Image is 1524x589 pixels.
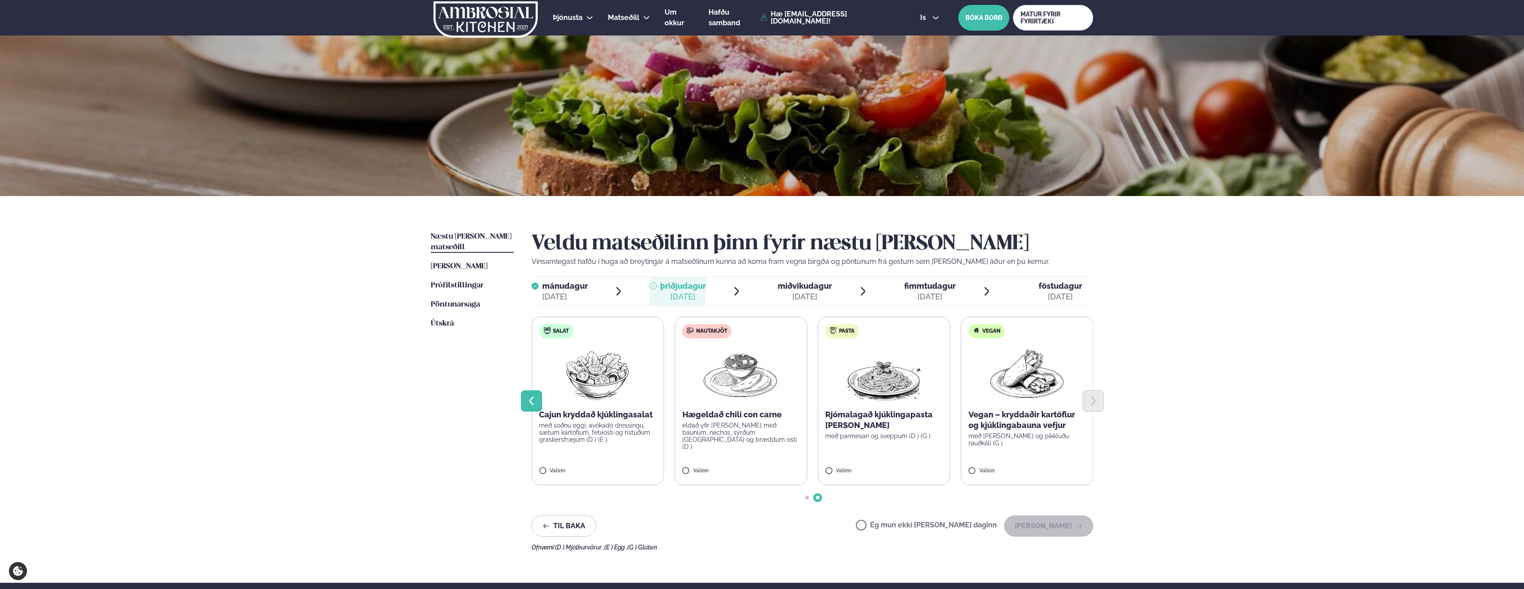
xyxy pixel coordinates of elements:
[778,291,832,302] div: [DATE]
[539,422,657,443] p: með soðnu eggi, avókadó dressingu, sætum kartöflum, fetaosti og ristuðum graskersfræjum (D ) (E )
[532,544,1093,551] div: Ofnæmi:
[816,496,819,499] span: Go to slide 2
[553,328,569,335] span: Salat
[687,327,694,334] img: beef.svg
[431,318,454,329] a: Útskrá
[709,8,740,27] span: Hafðu samband
[1013,5,1093,31] a: MATUR FYRIR FYRIRTÆKI
[805,496,809,499] span: Go to slide 1
[532,256,1093,267] p: Vinsamlegast hafðu í huga að breytingar á matseðlinum kunna að koma fram vegna birgða og pöntunum...
[604,544,627,551] span: (E ) Egg ,
[665,7,694,28] a: Um okkur
[825,432,943,440] p: með parmesan og sveppum (D ) (G )
[702,346,780,402] img: Curry-Rice-Naan.png
[608,12,639,23] a: Matseðill
[830,327,837,334] img: pasta.svg
[431,261,488,272] a: [PERSON_NAME]
[532,232,1093,256] h2: Veldu matseðilinn þinn fyrir næstu [PERSON_NAME]
[553,12,583,23] a: Þjónusta
[660,281,706,291] span: þriðjudagur
[760,11,900,25] a: Hæ [EMAIL_ADDRESS][DOMAIN_NAME]!
[553,13,583,22] span: Þjónusta
[431,301,480,308] span: Pöntunarsaga
[627,544,657,551] span: (G ) Glúten
[559,346,637,402] img: Salad.png
[958,5,1009,31] button: BÓKA BORÐ
[982,328,1000,335] span: Vegan
[920,14,929,21] span: is
[539,409,657,420] p: Cajun kryddað kjúklingasalat
[682,422,800,450] p: eldað yfir [PERSON_NAME] með baunum, nachos, sýrðum [GEOGRAPHIC_DATA] og bræddum osti (D )
[431,320,454,327] span: Útskrá
[431,280,484,291] a: Prófílstillingar
[431,282,484,289] span: Prófílstillingar
[845,346,923,402] img: Spagetti.png
[709,7,756,28] a: Hafðu samband
[521,390,542,412] button: Previous slide
[839,328,855,335] span: Pasta
[778,281,832,291] span: miðvikudagur
[825,409,943,431] p: Rjómalagað kjúklingapasta [PERSON_NAME]
[1004,515,1093,537] button: [PERSON_NAME]
[608,13,639,22] span: Matseðill
[969,409,1086,431] p: Vegan – kryddaðir kartöflur og kjúklingabauna vefjur
[555,544,604,551] span: (D ) Mjólkurvörur ,
[665,8,684,27] span: Um okkur
[904,281,956,291] span: fimmtudagur
[988,346,1066,402] img: Wraps.png
[431,263,488,270] span: [PERSON_NAME]
[9,562,27,580] a: Cookie settings
[1083,390,1104,412] button: Next slide
[969,432,1086,447] p: með [PERSON_NAME] og pikkluðu rauðkáli (G )
[431,233,512,251] span: Næstu [PERSON_NAME] matseðill
[532,515,596,537] button: Til baka
[431,232,514,253] a: Næstu [PERSON_NAME] matseðill
[433,1,539,38] img: logo
[542,291,588,302] div: [DATE]
[913,14,946,21] button: is
[543,327,551,334] img: salad.svg
[904,291,956,302] div: [DATE]
[973,327,980,334] img: Vegan.svg
[696,328,727,335] span: Nautakjöt
[1039,291,1082,302] div: [DATE]
[660,291,706,302] div: [DATE]
[431,299,480,310] a: Pöntunarsaga
[682,409,800,420] p: Hægeldað chili con carne
[1039,281,1082,291] span: föstudagur
[542,281,588,291] span: mánudagur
